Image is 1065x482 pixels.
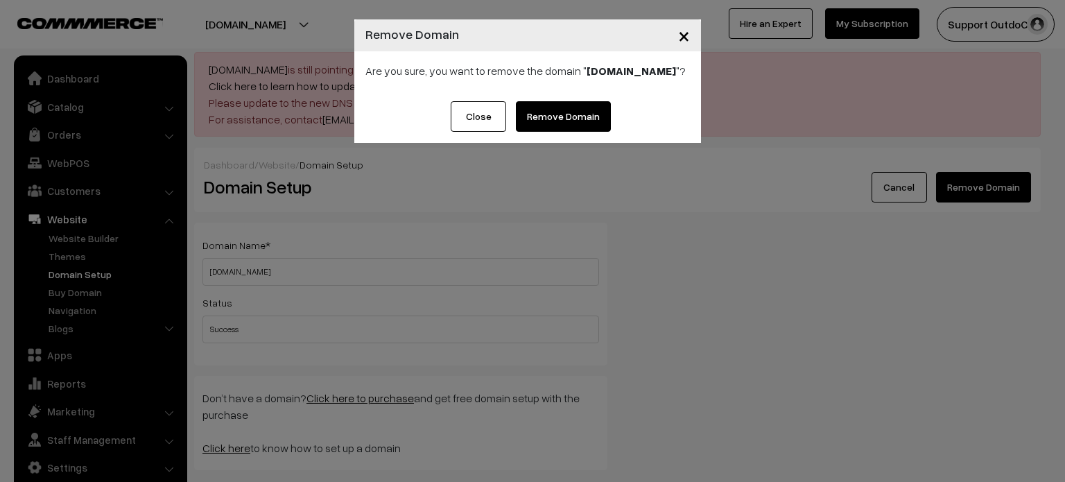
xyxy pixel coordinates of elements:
a: Remove Domain [516,101,611,132]
h4: Remove Domain [365,25,459,44]
p: Are you sure, you want to remove the domain " "? [365,62,690,79]
button: Close [667,14,701,57]
b: [DOMAIN_NAME] [587,64,676,78]
button: Close [451,101,506,132]
span: × [678,22,690,48]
